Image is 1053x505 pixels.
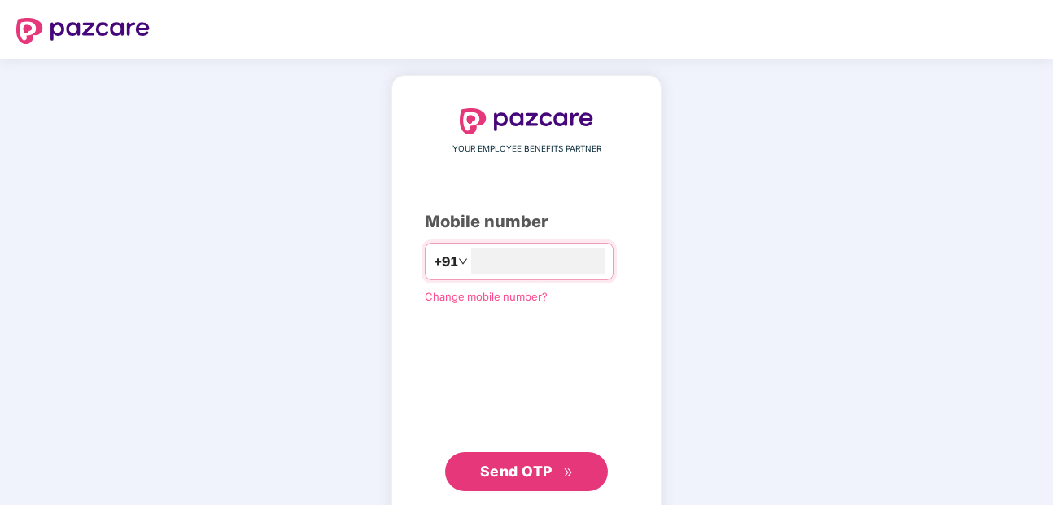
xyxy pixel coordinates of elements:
span: down [458,257,468,266]
span: +91 [434,252,458,272]
span: YOUR EMPLOYEE BENEFITS PARTNER [452,143,601,156]
span: Send OTP [480,463,553,480]
button: Send OTPdouble-right [445,452,608,491]
img: logo [460,108,593,134]
img: logo [16,18,150,44]
span: double-right [563,468,574,478]
a: Change mobile number? [425,290,548,303]
div: Mobile number [425,209,628,235]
